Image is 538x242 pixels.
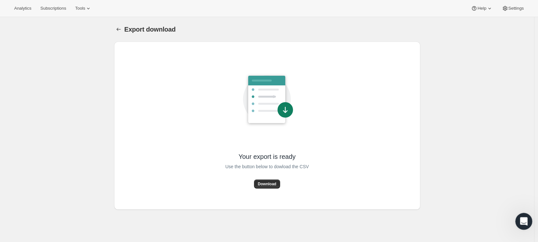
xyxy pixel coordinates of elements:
[114,25,123,34] button: Export download
[75,6,85,11] span: Tools
[258,181,276,187] span: Download
[477,6,486,11] span: Help
[40,6,66,11] span: Subscriptions
[124,26,176,33] span: Export download
[36,4,70,13] button: Subscriptions
[515,213,533,230] iframe: Intercom live chat
[14,6,31,11] span: Analytics
[467,4,496,13] button: Help
[71,4,95,13] button: Tools
[498,4,528,13] button: Settings
[239,152,296,161] span: Your export is ready
[10,4,35,13] button: Analytics
[225,163,309,170] span: Use the button below to dowload the CSV
[508,6,524,11] span: Settings
[254,179,280,189] button: Download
